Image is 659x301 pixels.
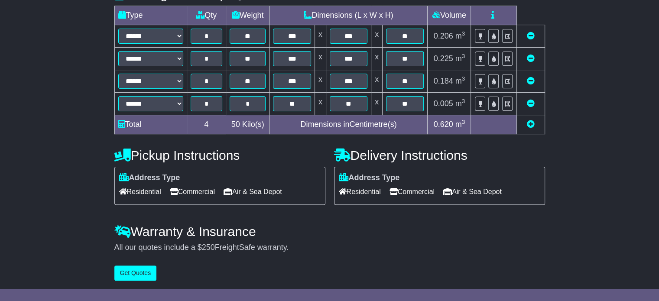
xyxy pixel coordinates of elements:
a: Remove this item [527,77,535,85]
span: Air & Sea Depot [224,185,282,198]
span: Residential [339,185,381,198]
td: x [315,25,326,48]
td: 4 [187,115,226,134]
td: x [315,48,326,70]
span: m [455,120,465,129]
a: Remove this item [527,54,535,63]
td: Volume [428,6,471,25]
td: Dimensions (L x W x H) [269,6,428,25]
h4: Pickup Instructions [114,148,325,162]
span: 0.620 [434,120,453,129]
td: x [315,70,326,93]
td: x [371,93,383,115]
span: 250 [202,243,215,252]
span: m [455,32,465,40]
td: Kilo(s) [226,115,269,134]
td: Type [114,6,187,25]
span: Commercial [170,185,215,198]
div: All our quotes include a $ FreightSafe warranty. [114,243,545,252]
td: x [371,25,383,48]
td: Dimensions in Centimetre(s) [269,115,428,134]
label: Address Type [339,173,400,183]
label: Address Type [119,173,180,183]
span: 0.005 [434,99,453,108]
sup: 3 [462,98,465,104]
sup: 3 [462,30,465,37]
span: 50 [231,120,240,129]
td: Total [114,115,187,134]
span: 0.225 [434,54,453,63]
span: Commercial [390,185,435,198]
sup: 3 [462,53,465,59]
td: Weight [226,6,269,25]
td: x [315,93,326,115]
h4: Warranty & Insurance [114,224,545,239]
a: Add new item [527,120,535,129]
td: x [371,70,383,93]
span: Air & Sea Depot [443,185,502,198]
td: x [371,48,383,70]
span: 0.206 [434,32,453,40]
span: m [455,77,465,85]
span: 0.184 [434,77,453,85]
button: Get Quotes [114,265,157,281]
a: Remove this item [527,99,535,108]
a: Remove this item [527,32,535,40]
sup: 3 [462,75,465,82]
span: m [455,54,465,63]
h4: Delivery Instructions [334,148,545,162]
sup: 3 [462,119,465,125]
span: m [455,99,465,108]
td: Qty [187,6,226,25]
span: Residential [119,185,161,198]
